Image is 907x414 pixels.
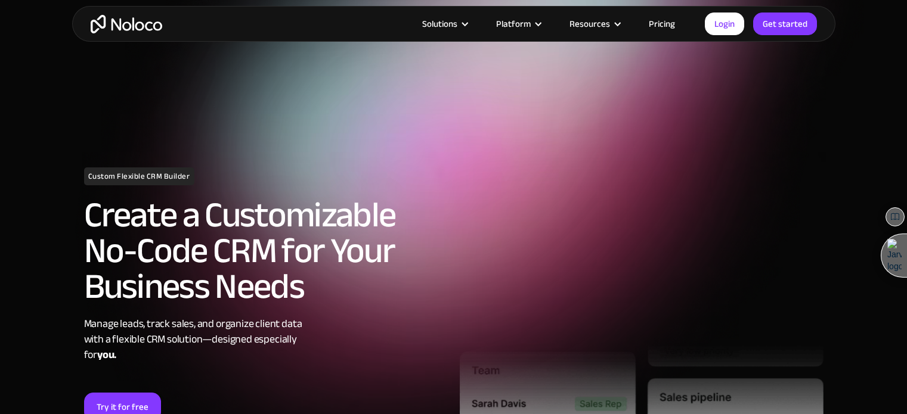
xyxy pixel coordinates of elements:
div: Platform [496,16,531,32]
div: Manage leads, track sales, and organize client data with a flexible CRM solution—designed especia... [84,316,448,363]
strong: you. [97,345,116,365]
div: Resources [569,16,610,32]
a: home [91,15,162,33]
div: Solutions [407,16,481,32]
div: Solutions [422,16,457,32]
a: Pricing [634,16,690,32]
div: Platform [481,16,555,32]
h2: Create a Customizable No-Code CRM for Your Business Needs [84,197,448,304]
a: Get started [753,13,817,35]
div: Resources [555,16,634,32]
a: Login [705,13,744,35]
h1: Custom Flexible CRM Builder [84,167,194,185]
